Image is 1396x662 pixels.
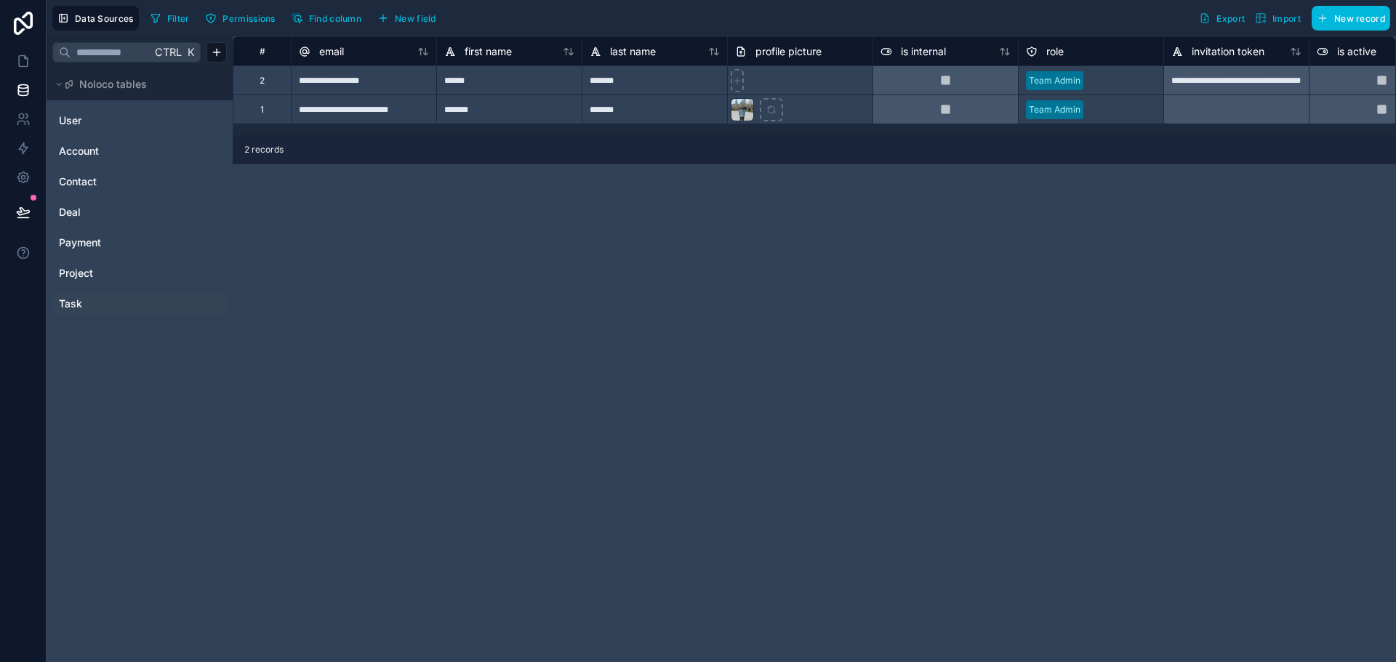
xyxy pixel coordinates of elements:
div: # [244,46,280,57]
div: Task [52,292,227,315]
span: first name [465,44,512,59]
div: 2 [260,75,265,86]
button: Data Sources [52,6,139,31]
button: New field [372,7,441,29]
button: Noloco tables [52,74,218,94]
span: Account [59,144,99,158]
span: 2 records [244,144,284,156]
span: is active [1337,44,1376,59]
span: New record [1334,13,1385,24]
div: Project [52,262,227,285]
span: K [185,47,196,57]
span: Export [1216,13,1245,24]
span: Noloco tables [79,77,147,92]
a: Account [59,144,177,158]
span: Filter [167,13,190,24]
button: Find column [286,7,366,29]
div: User [52,109,227,132]
span: Import [1272,13,1301,24]
span: Project [59,266,93,280]
span: Contact [59,174,97,189]
div: Team Admin [1029,103,1080,116]
div: Contact [52,170,227,193]
a: New record [1306,6,1390,31]
span: is internal [901,44,946,59]
span: role [1046,44,1064,59]
a: Contact [59,174,177,189]
div: Payment [52,231,227,254]
a: Deal [59,205,177,219]
span: invitation token [1192,44,1264,59]
a: Project [59,266,177,280]
span: New field [395,13,436,24]
div: Account [52,140,227,163]
button: Export [1194,6,1250,31]
span: Ctrl [153,43,183,61]
span: Payment [59,235,101,250]
span: Task [59,296,82,311]
div: Team Admin [1029,74,1080,87]
span: profile picture [755,44,822,59]
a: Task [59,296,177,311]
div: Deal [52,201,227,224]
div: 1 [260,104,264,116]
span: Find column [309,13,361,24]
button: New record [1312,6,1390,31]
span: last name [610,44,656,59]
a: User [59,113,177,128]
span: email [319,44,344,59]
span: Data Sources [75,13,134,24]
a: Payment [59,235,177,250]
span: Deal [59,205,81,219]
span: Permissions [222,13,275,24]
button: Permissions [200,7,280,29]
span: User [59,113,81,128]
a: Permissions [200,7,286,29]
button: Import [1250,6,1306,31]
button: Filter [145,7,195,29]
